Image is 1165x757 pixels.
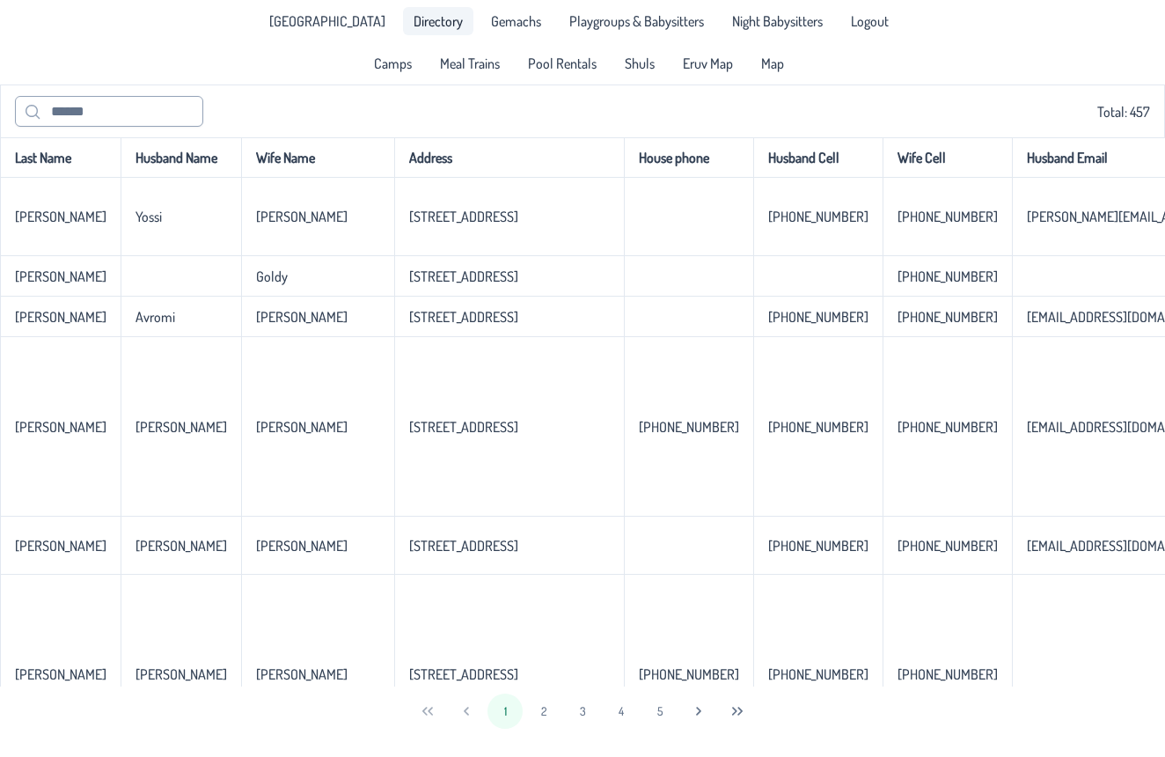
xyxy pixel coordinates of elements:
[639,418,739,436] p-celleditor: [PHONE_NUMBER]
[363,49,422,77] a: Camps
[851,14,889,28] span: Logout
[136,418,227,436] p-celleditor: [PERSON_NAME]
[491,14,541,28] span: Gemachs
[409,537,518,555] p-celleditor: [STREET_ADDRESS]
[429,49,510,77] a: Meal Trains
[403,7,473,35] a: Directory
[487,694,523,729] button: 1
[136,537,227,555] p-celleditor: [PERSON_NAME]
[374,56,412,70] span: Camps
[259,7,396,35] a: [GEOGRAPHIC_DATA]
[883,137,1012,178] th: Wife Cell
[256,268,288,285] p-celleditor: Goldy
[15,208,106,225] p-celleditor: [PERSON_NAME]
[241,137,394,178] th: Wife Name
[565,694,600,729] button: 3
[840,7,899,35] li: Logout
[614,49,665,77] a: Shuls
[720,694,755,729] button: Last Page
[681,694,716,729] button: Next Page
[394,137,624,178] th: Address
[256,308,348,326] p-celleditor: [PERSON_NAME]
[761,56,784,70] span: Map
[753,137,883,178] th: Husband Cell
[559,7,714,35] a: Playgroups & Babysitters
[528,56,597,70] span: Pool Rentals
[480,7,552,35] a: Gemachs
[625,56,655,70] span: Shuls
[256,418,348,436] p-celleditor: [PERSON_NAME]
[898,308,998,326] p-celleditor: [PHONE_NUMBER]
[414,14,463,28] span: Directory
[642,694,678,729] button: 5
[624,137,753,178] th: House phone
[898,268,998,285] p-celleditor: [PHONE_NUMBER]
[768,665,868,683] p-celleditor: [PHONE_NUMBER]
[409,665,518,683] p-celleditor: [STREET_ADDRESS]
[269,14,385,28] span: [GEOGRAPHIC_DATA]
[409,308,518,326] p-celleditor: [STREET_ADDRESS]
[15,537,106,555] p-celleditor: [PERSON_NAME]
[256,208,348,225] p-celleditor: [PERSON_NAME]
[121,137,241,178] th: Husband Name
[768,308,868,326] p-celleditor: [PHONE_NUMBER]
[639,665,739,683] p-celleditor: [PHONE_NUMBER]
[15,308,106,326] p-celleditor: [PERSON_NAME]
[256,665,348,683] p-celleditor: [PERSON_NAME]
[672,49,744,77] a: Eruv Map
[722,7,833,35] a: Night Babysitters
[409,268,518,285] p-celleditor: [STREET_ADDRESS]
[751,49,795,77] a: Map
[409,208,518,225] p-celleditor: [STREET_ADDRESS]
[898,537,998,555] p-celleditor: [PHONE_NUMBER]
[732,14,823,28] span: Night Babysitters
[683,56,733,70] span: Eruv Map
[259,7,396,35] li: Pine Lake Park
[256,537,348,555] p-celleditor: [PERSON_NAME]
[136,308,175,326] p-celleditor: Avromi
[768,537,868,555] p-celleditor: [PHONE_NUMBER]
[604,694,639,729] button: 4
[768,418,868,436] p-celleditor: [PHONE_NUMBER]
[898,665,998,683] p-celleditor: [PHONE_NUMBER]
[569,14,704,28] span: Playgroups & Babysitters
[136,665,227,683] p-celleditor: [PERSON_NAME]
[517,49,607,77] a: Pool Rentals
[898,418,998,436] p-celleditor: [PHONE_NUMBER]
[898,208,998,225] p-celleditor: [PHONE_NUMBER]
[526,694,561,729] button: 2
[15,665,106,683] p-celleditor: [PERSON_NAME]
[15,418,106,436] p-celleditor: [PERSON_NAME]
[409,418,518,436] p-celleditor: [STREET_ADDRESS]
[768,208,868,225] p-celleditor: [PHONE_NUMBER]
[15,96,1150,127] div: Total: 457
[440,56,500,70] span: Meal Trains
[15,268,106,285] p-celleditor: [PERSON_NAME]
[136,208,162,225] p-celleditor: Yossi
